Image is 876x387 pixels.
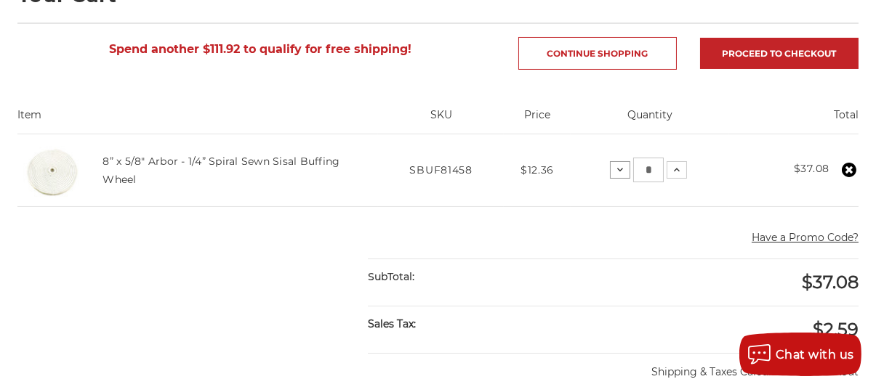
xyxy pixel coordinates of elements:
[518,37,677,70] a: Continue Shopping
[739,333,861,376] button: Chat with us
[368,353,859,380] p: Shipping & Taxes Calculated at Checkout
[729,107,859,134] th: Total
[103,155,339,185] a: 8” x 5/8" Arbor - 1/4” Spiral Sewn Sisal Buffing Wheel
[378,107,503,134] th: SKU
[521,163,554,176] span: $12.36
[109,42,411,56] span: Spend another $111.92 to qualify for free shipping!
[368,317,416,330] strong: Sales Tax:
[368,259,613,295] div: SubTotal:
[802,272,859,293] span: $37.08
[813,319,859,340] span: $2.59
[633,158,664,182] input: 8” x 5/8" Arbor - 1/4” Spiral Sewn Sisal Buffing Wheel Quantity:
[571,107,729,134] th: Quantity
[700,38,859,69] a: Proceed to checkout
[776,348,854,362] span: Chat with us
[17,135,87,205] img: 8” x 5/8" Arbor - 1/4” Spiral Sewn Sisal Buffing Wheel
[794,162,829,175] strong: $37.08
[17,107,378,134] th: Item
[504,107,571,134] th: Price
[409,163,472,176] span: SBUF81458
[752,230,859,245] button: Have a Promo Code?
